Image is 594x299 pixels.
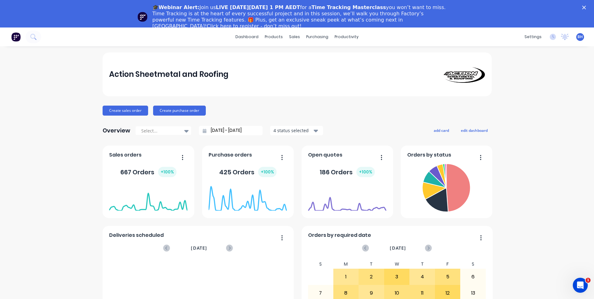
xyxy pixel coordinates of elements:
button: Create sales order [103,106,148,116]
div: productivity [331,32,362,42]
a: Click here to register - don’t miss out! [207,23,302,29]
img: Factory [11,32,21,42]
span: 1 [586,278,591,283]
b: LIVE [DATE][DATE] 1 PM AEDT [216,4,300,10]
div: S [308,260,333,269]
span: [DATE] [191,245,207,252]
span: Open quotes [308,151,342,159]
div: 4 status selected [273,127,313,134]
div: Join us for a you won’t want to miss. Time Tracking is at the heart of every successful project a... [152,4,447,29]
button: edit dashboard [457,126,492,134]
div: T [359,260,384,269]
button: Create purchase order [153,106,206,116]
div: 667 Orders [120,167,176,177]
div: Close [582,6,588,9]
img: Action Sheetmetal and Roofing [441,66,485,83]
div: F [435,260,461,269]
div: settings [521,32,545,42]
b: 🎓Webinar Alert: [152,4,200,10]
a: dashboard [232,32,262,42]
span: BH [577,34,583,40]
div: sales [286,32,303,42]
div: 2 [359,269,384,285]
button: 4 status selected [270,126,323,135]
div: products [262,32,286,42]
div: Action Sheetmetal and Roofing [109,68,229,81]
div: 425 Orders [219,167,277,177]
div: 4 [410,269,435,285]
div: Overview [103,124,130,137]
div: + 100 % [158,167,176,177]
span: Sales orders [109,151,142,159]
div: 1 [334,269,359,285]
iframe: Intercom live chat [573,278,588,293]
span: [DATE] [390,245,406,252]
div: 5 [435,269,460,285]
div: purchasing [303,32,331,42]
span: Deliveries scheduled [109,232,164,239]
img: Profile image for Team [138,12,147,22]
div: 6 [461,269,485,285]
button: add card [430,126,453,134]
div: W [384,260,410,269]
div: 3 [384,269,409,285]
div: M [333,260,359,269]
div: 186 Orders [320,167,375,177]
span: Orders by status [407,151,451,159]
div: S [460,260,486,269]
div: + 100 % [356,167,375,177]
b: Time Tracking Masterclass [311,4,386,10]
div: + 100 % [258,167,277,177]
div: T [409,260,435,269]
span: Purchase orders [209,151,252,159]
